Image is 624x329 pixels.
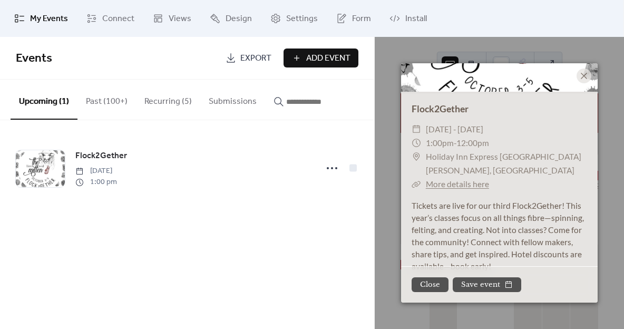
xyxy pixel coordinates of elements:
[77,80,136,119] button: Past (100+)
[202,4,260,33] a: Design
[453,277,521,292] button: Save event
[16,47,52,70] span: Events
[218,49,279,67] a: Export
[412,150,421,163] div: ​
[11,80,77,120] button: Upcoming (1)
[30,13,68,25] span: My Events
[382,4,435,33] a: Install
[169,13,191,25] span: Views
[412,103,469,114] a: Flock2Gether
[426,138,454,148] span: 1:00pm
[412,177,421,191] div: ​
[200,80,265,119] button: Submissions
[286,13,318,25] span: Settings
[426,150,587,177] span: Holiday Inn Express [GEOGRAPHIC_DATA][PERSON_NAME], [GEOGRAPHIC_DATA]
[75,149,127,163] a: Flock2Gether
[75,177,117,188] span: 1:00 pm
[75,150,127,162] span: Flock2Gether
[405,13,427,25] span: Install
[352,13,371,25] span: Form
[412,277,448,292] button: Close
[262,4,326,33] a: Settings
[426,122,483,136] span: [DATE] - [DATE]
[412,122,421,136] div: ​
[284,49,358,67] button: Add Event
[102,13,134,25] span: Connect
[145,4,199,33] a: Views
[75,166,117,177] span: [DATE]
[412,136,421,150] div: ​
[136,80,200,119] button: Recurring (5)
[226,13,252,25] span: Design
[6,4,76,33] a: My Events
[240,52,271,65] span: Export
[328,4,379,33] a: Form
[306,52,350,65] span: Add Event
[401,200,598,273] div: Tickets are live for our third Flock2Gether! This year’s classes focus on all things fibre—spinni...
[456,138,489,148] span: 12:00pm
[426,179,489,189] a: More details here
[79,4,142,33] a: Connect
[454,138,456,148] span: -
